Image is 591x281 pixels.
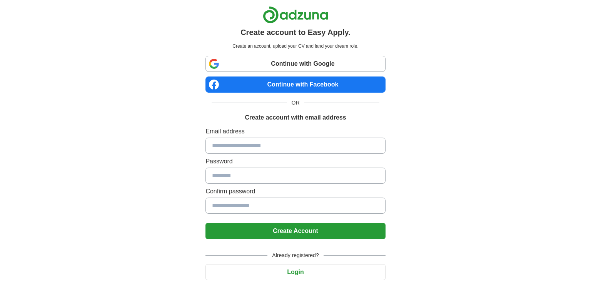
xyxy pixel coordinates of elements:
a: Continue with Facebook [205,76,385,93]
h1: Create account to Easy Apply. [240,27,351,38]
span: OR [287,99,304,107]
a: Continue with Google [205,56,385,72]
label: Email address [205,127,385,136]
span: Already registered? [267,251,323,259]
h1: Create account with email address [245,113,346,122]
a: Login [205,269,385,275]
label: Password [205,157,385,166]
p: Create an account, upload your CV and land your dream role. [207,43,384,50]
label: Confirm password [205,187,385,196]
img: Adzuna logo [263,6,328,23]
button: Login [205,264,385,280]
button: Create Account [205,223,385,239]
